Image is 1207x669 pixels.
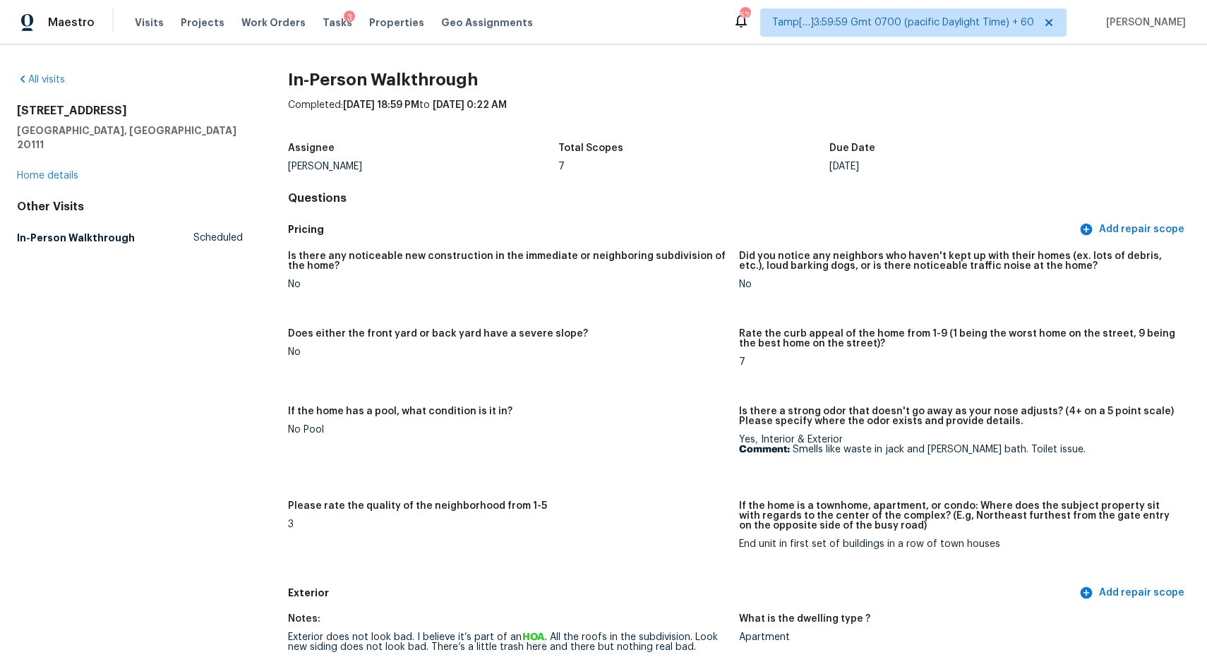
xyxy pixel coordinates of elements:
div: End unit in first set of buildings in a row of town houses [739,539,1179,549]
span: [DATE] 0:22 AM [433,100,507,110]
h5: Is there any noticeable new construction in the immediate or neighboring subdivision of the home? [288,251,728,271]
a: All visits [17,75,65,85]
button: Add repair scope [1076,580,1190,606]
span: Scheduled [193,231,243,245]
div: 3 [344,11,355,25]
div: Exterior does not look bad. I believe it’s part of an . All the roofs in the subdivision. Look ne... [288,632,728,652]
span: Work Orders [241,16,306,30]
span: Tamp[…]3:59:59 Gmt 0700 (pacific Daylight Time) + 60 [772,16,1034,30]
h5: Exterior [288,586,1076,601]
b: Comment: [739,445,790,454]
div: Other Visits [17,200,243,214]
h2: In-Person Walkthrough [288,73,1190,87]
div: No [288,279,728,289]
div: [DATE] [829,162,1100,171]
h5: Due Date [829,143,875,153]
h5: In-Person Walkthrough [17,231,135,245]
div: Yes, Interior & Exterior [739,435,1179,454]
div: Completed: to [288,98,1190,135]
div: No Pool [288,425,728,435]
h5: Pricing [288,222,1076,237]
h5: Notes: [288,614,320,624]
a: In-Person WalkthroughScheduled [17,225,243,251]
h5: [GEOGRAPHIC_DATA], [GEOGRAPHIC_DATA] 20111 [17,123,243,152]
em: HOA [522,632,545,643]
h5: Total Scopes [558,143,623,153]
h5: What is the dwelling type ? [739,614,870,624]
span: Geo Assignments [441,16,533,30]
div: No [739,279,1179,289]
div: 7 [739,357,1179,367]
a: Home details [17,171,78,181]
span: [DATE] 18:59 PM [343,100,419,110]
h5: Please rate the quality of the neighborhood from 1-5 [288,501,547,511]
span: Tasks [323,18,352,28]
span: Maestro [48,16,95,30]
button: Add repair scope [1076,217,1190,243]
h2: [STREET_ADDRESS] [17,104,243,118]
div: Apartment [739,632,1179,642]
h5: Is there a strong odor that doesn't go away as your nose adjusts? (4+ on a 5 point scale) Please ... [739,406,1179,426]
h5: Assignee [288,143,335,153]
span: Add repair scope [1082,584,1184,602]
h5: If the home has a pool, what condition is it in? [288,406,512,416]
span: Projects [181,16,224,30]
h5: Does either the front yard or back yard have a severe slope? [288,329,588,339]
h5: If the home is a townhome, apartment, or condo: Where does the subject property sit with regards ... [739,501,1179,531]
h4: Questions [288,191,1190,205]
span: Visits [135,16,164,30]
span: Add repair scope [1082,221,1184,239]
div: 3 [288,519,728,529]
h5: Did you notice any neighbors who haven't kept up with their homes (ex. lots of debris, etc.), lou... [739,251,1179,271]
span: Properties [369,16,424,30]
div: No [288,347,728,357]
div: 520 [740,8,750,23]
p: Smells like waste in jack and [PERSON_NAME] bath. Toilet issue. [739,445,1179,454]
h5: Rate the curb appeal of the home from 1-9 (1 being the worst home on the street, 9 being the best... [739,329,1179,349]
span: [PERSON_NAME] [1100,16,1186,30]
div: 7 [558,162,829,171]
div: [PERSON_NAME] [288,162,559,171]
